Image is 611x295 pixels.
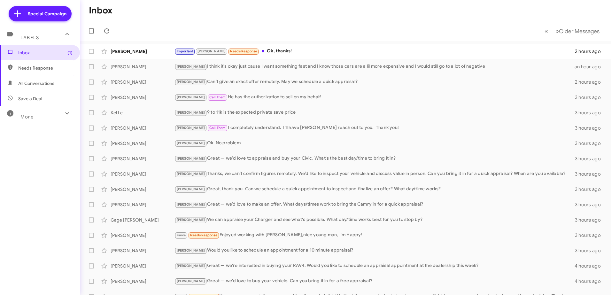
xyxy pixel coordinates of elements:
[174,140,575,147] div: Ok. No problem
[545,27,548,35] span: «
[177,141,205,145] span: [PERSON_NAME]
[177,172,205,176] span: [PERSON_NAME]
[177,156,205,161] span: [PERSON_NAME]
[174,94,575,101] div: He has the authorization to sell on my behalf.
[177,248,205,253] span: [PERSON_NAME]
[174,277,575,285] div: Great — we'd love to buy your vehicle. Can you bring it in for a free appraisal?
[575,278,606,284] div: 4 hours ago
[9,6,72,21] a: Special Campaign
[177,80,205,84] span: [PERSON_NAME]
[559,28,599,35] span: Older Messages
[174,262,575,269] div: Great — we're interested in buying your RAV4. Would you like to schedule an appraisal appointment...
[177,49,193,53] span: Important
[174,201,575,208] div: Great — we’d love to make an offer. What days/times work to bring the Camry in for a quick apprai...
[177,95,205,99] span: [PERSON_NAME]
[177,126,205,130] span: [PERSON_NAME]
[552,25,603,38] button: Next
[190,233,217,237] span: Needs Response
[177,64,205,69] span: [PERSON_NAME]
[575,64,606,70] div: an hour ago
[555,27,559,35] span: »
[541,25,552,38] button: Previous
[575,79,606,85] div: 2 hours ago
[575,217,606,223] div: 3 hours ago
[197,49,226,53] span: [PERSON_NAME]
[174,247,575,254] div: Would you like to schedule an appointment for a 10 minute appraisal?
[177,279,205,283] span: [PERSON_NAME]
[177,264,205,268] span: [PERSON_NAME]
[89,5,112,16] h1: Inbox
[20,35,39,41] span: Labels
[174,63,575,70] div: I think it's okay just cause I want something fast and I know those cars are a lil more expensive...
[28,11,66,17] span: Special Campaign
[575,263,606,269] div: 4 hours ago
[174,78,575,86] div: Can’t give an exact offer remotely. May we schedule a quick appraisal?
[177,233,186,237] span: Kunle
[575,171,606,177] div: 3 hours ago
[177,202,205,207] span: [PERSON_NAME]
[230,49,257,53] span: Needs Response
[177,187,205,191] span: [PERSON_NAME]
[575,201,606,208] div: 3 hours ago
[174,216,575,223] div: We can appraise your Charger and see what's possible. What day/time works best for you to stop by?
[541,25,603,38] nav: Page navigation example
[575,125,606,131] div: 3 hours ago
[177,218,205,222] span: [PERSON_NAME]
[575,247,606,254] div: 3 hours ago
[575,94,606,101] div: 3 hours ago
[174,155,575,162] div: Great — we'd love to appraise and buy your Civic. What's the best day/time to bring it in?
[575,186,606,193] div: 3 hours ago
[575,110,606,116] div: 3 hours ago
[209,95,226,99] span: Call Them
[575,140,606,147] div: 3 hours ago
[575,232,606,238] div: 3 hours ago
[177,110,205,115] span: [PERSON_NAME]
[575,155,606,162] div: 3 hours ago
[209,126,226,130] span: Call Them
[575,48,606,55] div: 2 hours ago
[174,48,575,55] div: Ok, thanks!
[174,231,575,239] div: Enjoyed working with [PERSON_NAME],nice young man, I'm Happy!
[174,109,575,116] div: 9 to 11k is the expected private save price
[174,170,575,178] div: Thanks, we can’t confirm figures remotely. We’d like to inspect your vehicle and discuss value in...
[174,185,575,193] div: Great, thank you. Can we schedule a quick appointment to inspect and finalize an offer? What day/...
[174,124,575,132] div: I completely understand. I'll have [PERSON_NAME] reach out to you. Thank you!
